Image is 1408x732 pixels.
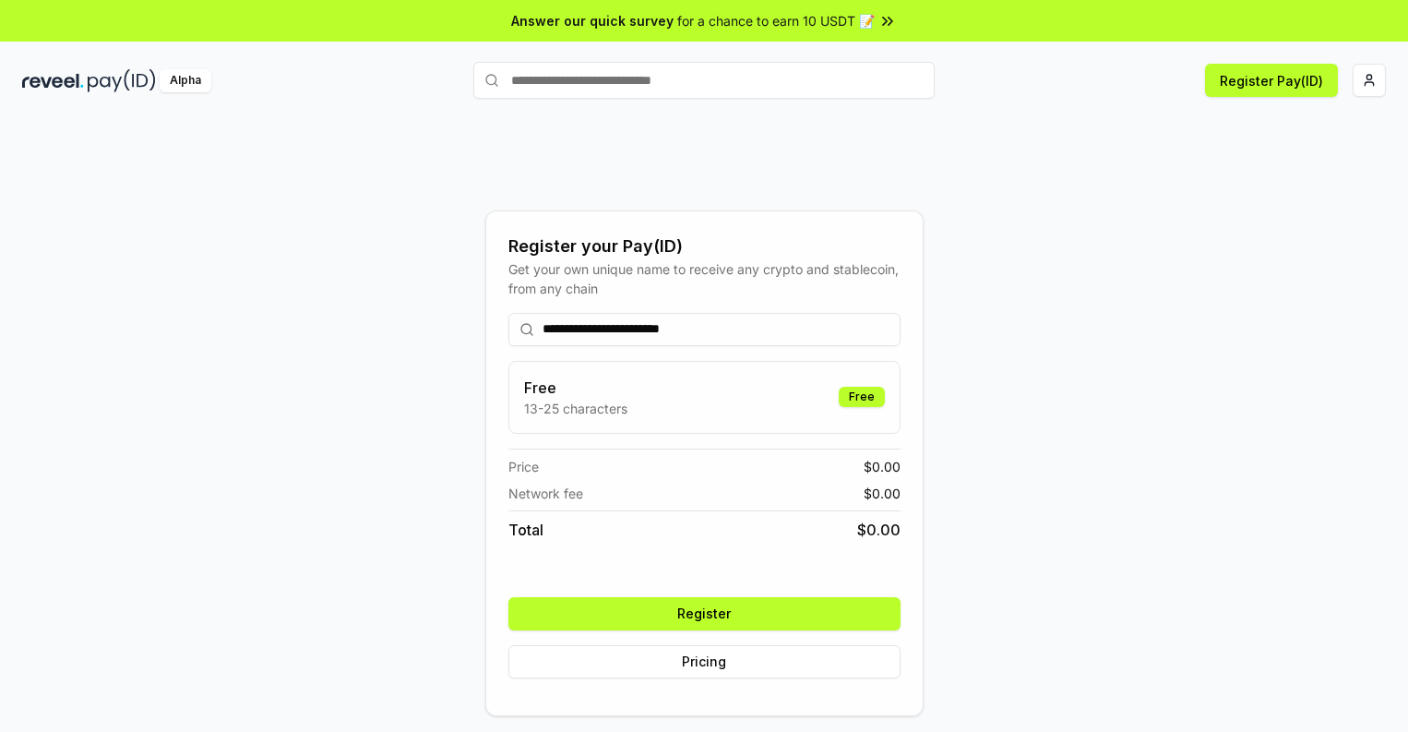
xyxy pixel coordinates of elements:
[524,377,627,399] h3: Free
[524,399,627,418] p: 13-25 characters
[839,387,885,407] div: Free
[508,234,901,259] div: Register your Pay(ID)
[511,11,674,30] span: Answer our quick survey
[508,519,543,541] span: Total
[508,484,583,503] span: Network fee
[508,597,901,630] button: Register
[677,11,875,30] span: for a chance to earn 10 USDT 📝
[1205,64,1338,97] button: Register Pay(ID)
[508,645,901,678] button: Pricing
[508,457,539,476] span: Price
[857,519,901,541] span: $ 0.00
[160,69,211,92] div: Alpha
[864,457,901,476] span: $ 0.00
[22,69,84,92] img: reveel_dark
[508,259,901,298] div: Get your own unique name to receive any crypto and stablecoin, from any chain
[864,484,901,503] span: $ 0.00
[88,69,156,92] img: pay_id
